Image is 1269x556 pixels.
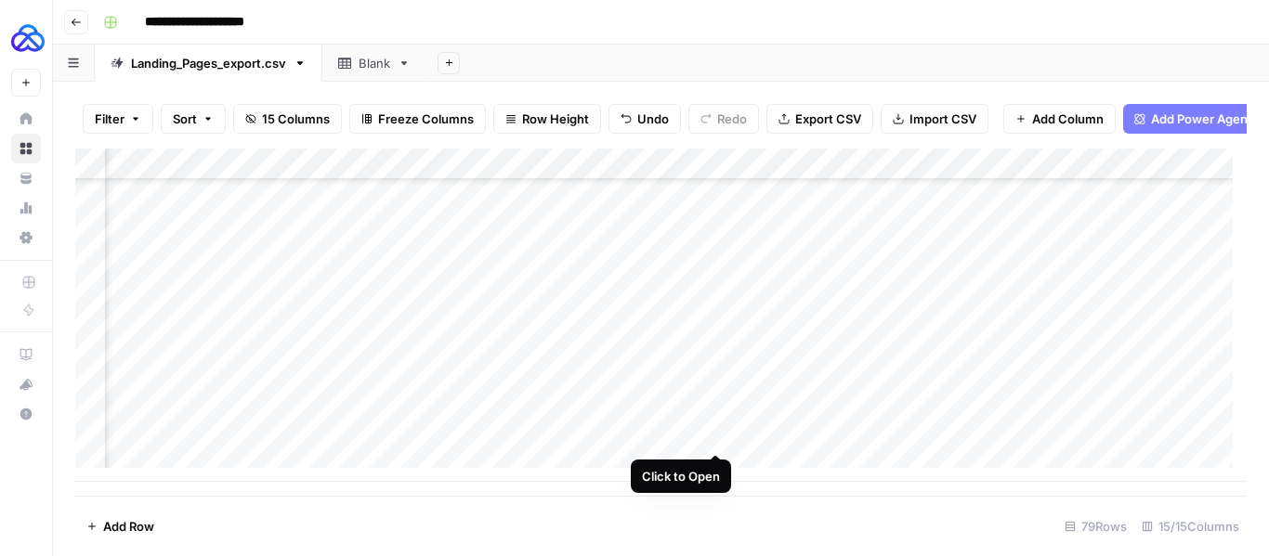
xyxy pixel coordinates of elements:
[75,511,165,541] button: Add Row
[493,104,601,134] button: Row Height
[1003,104,1116,134] button: Add Column
[322,45,426,82] a: Blank
[11,223,41,252] a: Settings
[173,110,197,128] span: Sort
[95,45,322,82] a: Landing_Pages_export.csv
[359,54,390,72] div: Blank
[131,54,286,72] div: Landing_Pages_export.csv
[795,110,861,128] span: Export CSV
[95,110,124,128] span: Filter
[766,104,873,134] button: Export CSV
[11,369,41,399] button: What's new?
[637,110,669,128] span: Undo
[11,193,41,223] a: Usage
[1123,104,1263,134] button: Add Power Agent
[717,110,747,128] span: Redo
[11,399,41,429] button: Help + Support
[12,370,40,398] div: What's new?
[11,104,41,134] a: Home
[642,467,720,485] div: Click to Open
[11,340,41,369] a: AirOps Academy
[608,104,681,134] button: Undo
[161,104,226,134] button: Sort
[1151,110,1252,128] span: Add Power Agent
[11,163,41,193] a: Your Data
[1032,110,1104,128] span: Add Column
[378,110,474,128] span: Freeze Columns
[103,517,154,536] span: Add Row
[909,110,976,128] span: Import CSV
[11,134,41,163] a: Browse
[522,110,589,128] span: Row Height
[1134,511,1247,541] div: 15/15 Columns
[349,104,486,134] button: Freeze Columns
[11,15,41,61] button: Workspace: AUQ
[83,104,153,134] button: Filter
[688,104,759,134] button: Redo
[1057,511,1134,541] div: 79 Rows
[233,104,342,134] button: 15 Columns
[11,21,45,55] img: AUQ Logo
[881,104,988,134] button: Import CSV
[262,110,330,128] span: 15 Columns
